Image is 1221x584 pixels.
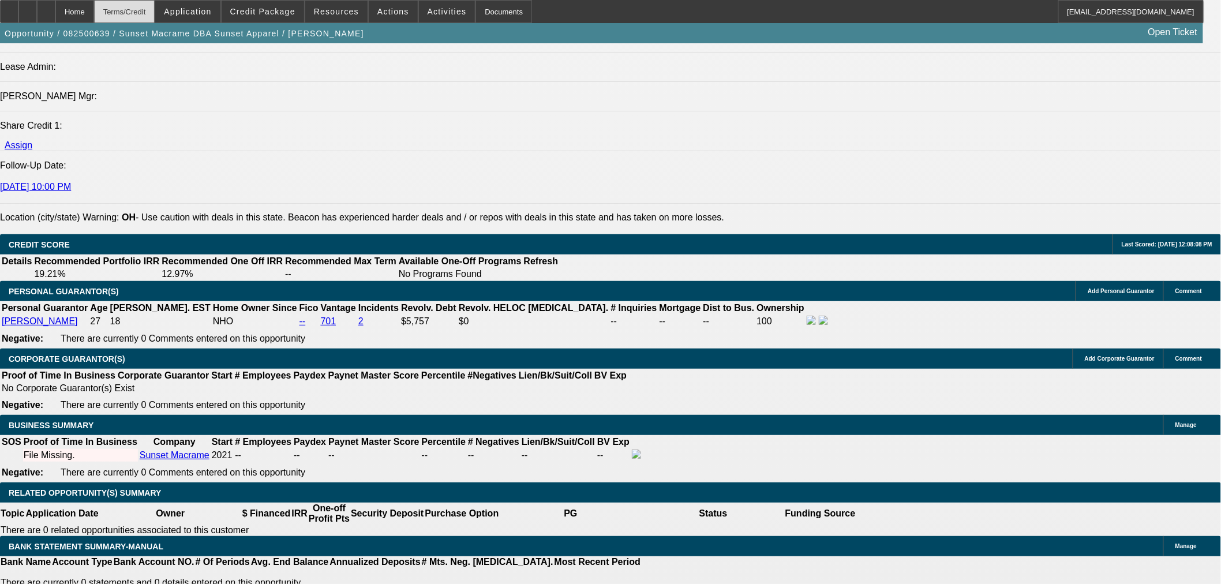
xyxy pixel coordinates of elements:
[523,256,559,267] th: Refresh
[294,370,326,380] b: Paydex
[23,436,138,448] th: Proof of Time In Business
[521,449,595,462] td: --
[1085,355,1155,362] span: Add Corporate Guarantor
[468,450,519,461] div: --
[459,303,609,313] b: Revolv. HELOC [MEDICAL_DATA].
[421,370,465,380] b: Percentile
[329,556,421,568] th: Annualized Deposits
[1,370,116,381] th: Proof of Time In Business
[1088,288,1155,294] span: Add Personal Guarantor
[422,437,466,447] b: Percentile
[314,7,359,16] span: Resources
[398,256,522,267] th: Available One-Off Programs
[428,7,467,16] span: Activities
[358,303,399,313] b: Incidents
[293,449,327,462] td: --
[33,256,160,267] th: Recommended Portfolio IRR
[113,556,195,568] th: Bank Account NO.
[9,287,119,296] span: PERSONAL GUARANTOR(S)
[284,268,397,280] td: --
[1175,543,1197,549] span: Manage
[1,436,22,448] th: SOS
[161,256,283,267] th: Recommended One Off IRR
[1,256,32,267] th: Details
[9,488,161,497] span: RELATED OPPORTUNITY(S) SUMMARY
[1175,288,1202,294] span: Comment
[155,1,220,23] button: Application
[2,316,78,326] a: [PERSON_NAME]
[5,29,364,38] span: Opportunity / 082500639 / Sunset Macrame DBA Sunset Apparel / [PERSON_NAME]
[369,1,418,23] button: Actions
[33,268,160,280] td: 19.21%
[195,556,250,568] th: # Of Periods
[499,503,642,525] th: PG
[458,315,609,328] td: $0
[9,421,93,430] span: BUSINESS SUMMARY
[785,503,856,525] th: Funding Source
[522,437,595,447] b: Lien/Bk/Suit/Coll
[597,449,630,462] td: --
[222,1,304,23] button: Credit Package
[328,437,419,447] b: Paynet Master Score
[9,240,70,249] span: CREDIT SCORE
[110,315,211,328] td: 18
[305,1,368,23] button: Resources
[321,316,336,326] a: 701
[554,556,641,568] th: Most Recent Period
[1,383,632,394] td: No Corporate Guarantor(s) Exist
[140,450,209,460] a: Sunset Macrame
[468,437,519,447] b: # Negatives
[291,503,308,525] th: IRR
[377,7,409,16] span: Actions
[642,503,785,525] th: Status
[610,315,657,328] td: --
[284,256,397,267] th: Recommended Max Term
[350,503,424,525] th: Security Deposit
[61,400,305,410] span: There are currently 0 Comments entered on this opportunity
[235,450,241,460] span: --
[164,7,211,16] span: Application
[328,450,419,461] div: --
[1175,422,1197,428] span: Manage
[153,437,196,447] b: Company
[230,7,295,16] span: Credit Package
[468,370,517,380] b: #Negatives
[703,315,755,328] td: --
[61,467,305,477] span: There are currently 0 Comments entered on this opportunity
[610,303,657,313] b: # Inquiries
[424,503,499,525] th: Purchase Option
[1175,355,1202,362] span: Comment
[299,316,306,326] a: --
[24,450,137,461] div: File Missing.
[235,437,291,447] b: # Employees
[211,449,233,462] td: 2021
[89,315,108,328] td: 27
[308,503,350,525] th: One-off Profit Pts
[819,316,828,325] img: linkedin-icon.png
[421,556,554,568] th: # Mts. Neg. [MEDICAL_DATA].
[659,315,702,328] td: --
[235,370,291,380] b: # Employees
[294,437,326,447] b: Paydex
[161,268,283,280] td: 12.97%
[213,303,297,313] b: Home Owner Since
[2,303,88,313] b: Personal Guarantor
[807,316,816,325] img: facebook-icon.png
[9,542,163,551] span: BANK STATEMENT SUMMARY-MANUAL
[660,303,701,313] b: Mortgage
[118,370,209,380] b: Corporate Guarantor
[9,354,125,364] span: CORPORATE GUARANTOR(S)
[242,503,291,525] th: $ Financed
[756,303,804,313] b: Ownership
[594,370,627,380] b: BV Exp
[1144,23,1202,42] a: Open Ticket
[358,316,364,326] a: 2
[422,450,466,461] div: --
[212,315,298,328] td: NHO
[5,140,32,150] a: Assign
[632,450,641,459] img: facebook-icon.png
[211,370,232,380] b: Start
[597,437,630,447] b: BV Exp
[110,303,211,313] b: [PERSON_NAME]. EST
[61,334,305,343] span: There are currently 0 Comments entered on this opportunity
